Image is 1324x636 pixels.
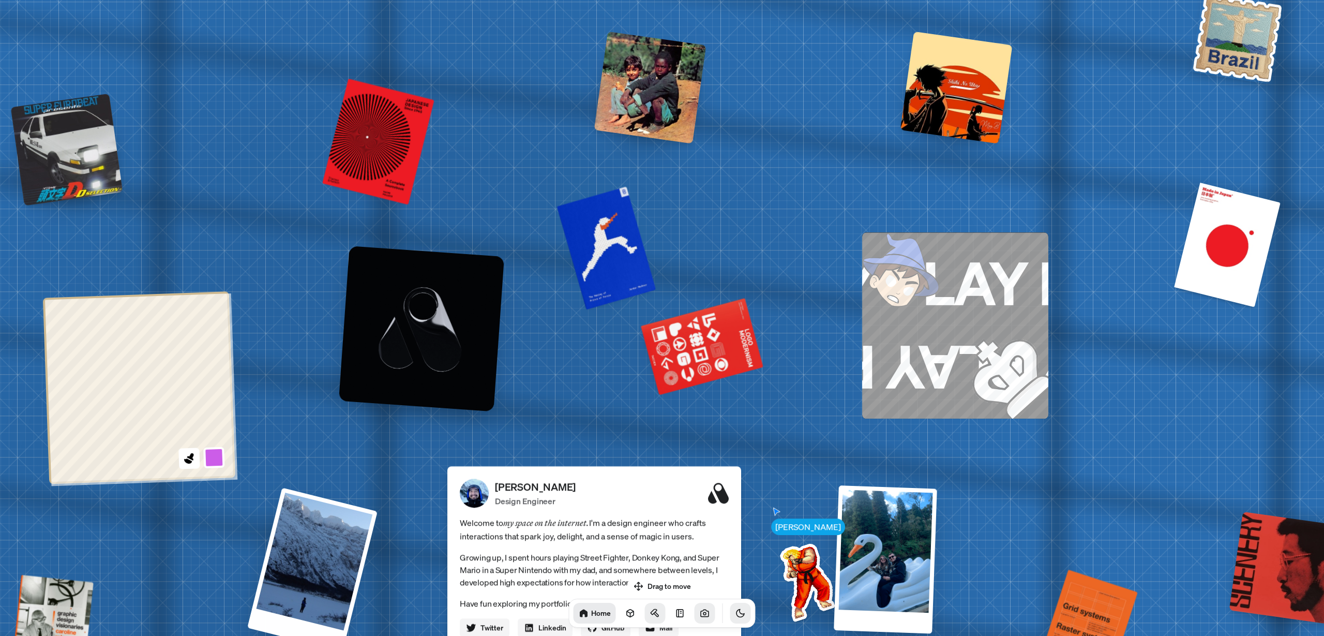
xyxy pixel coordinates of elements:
[460,551,729,588] p: Growing up, I spent hours playing Street Fighter, Donkey Kong, and Super Mario in a Super Nintend...
[601,622,624,633] span: GitHub
[495,479,576,495] p: [PERSON_NAME]
[659,622,672,633] span: Mail
[753,528,857,632] img: Profile example
[495,495,576,507] p: Design Engineer
[460,516,729,543] span: Welcome to I'm a design engineer who crafts interactions that spark joy, delight, and a sense of ...
[480,622,503,633] span: Twitter
[460,479,489,508] img: Profile Picture
[339,246,504,411] img: Logo variation 115
[730,603,751,624] button: Toggle Theme
[460,597,729,610] p: Have fun exploring my portfolio, and feel free to connect below.
[538,622,566,633] span: Linkedin
[503,517,589,528] em: my space on the internet.
[574,603,616,624] a: Home
[591,608,611,618] h1: Home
